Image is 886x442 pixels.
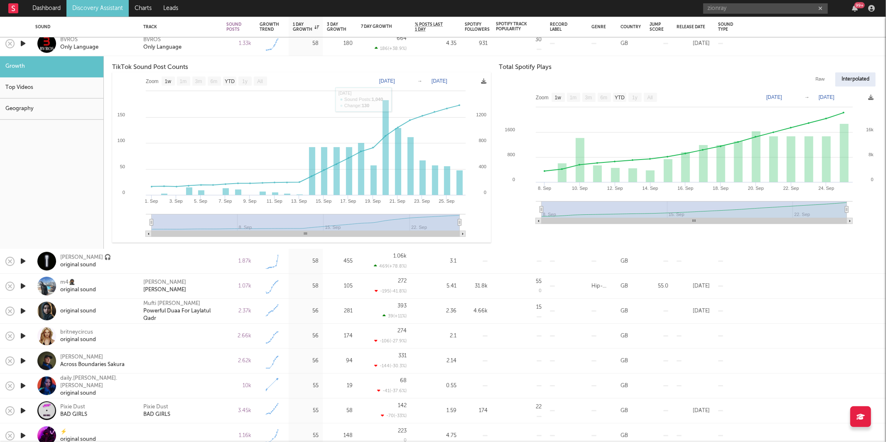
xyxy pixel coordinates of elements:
[600,95,607,101] text: 6m
[642,186,658,191] text: 14. Sep
[535,37,542,43] div: 30
[143,286,186,294] div: [PERSON_NAME]
[35,25,131,29] div: Sound
[415,22,444,32] span: % Posts Last 1 Day
[375,288,407,294] div: -195 ( -41.8 % )
[591,281,612,291] div: Hip-Hop/Rap
[621,25,641,29] div: Country
[415,356,456,366] div: 2.14
[291,199,307,204] text: 13. Sep
[60,254,111,261] div: [PERSON_NAME] 🎧
[60,336,96,344] div: original sound
[143,403,168,411] div: Pixie Dust
[484,190,486,195] text: 0
[479,138,486,143] text: 800
[854,2,865,8] div: 99 +
[415,256,456,266] div: 3.1
[476,112,486,117] text: 1200
[465,281,488,291] div: 31.8k
[143,279,186,286] a: [PERSON_NAME]
[536,405,542,410] div: 22
[536,95,549,101] text: Zoom
[293,431,319,441] div: 55
[243,199,257,204] text: 9. Sep
[374,263,407,269] div: 469 ( +78.8 % )
[550,22,571,32] div: Record Label
[713,186,729,191] text: 18. Sep
[143,411,170,418] a: BAD GIRLS
[499,62,878,72] h3: Total Spotify Plays
[60,36,98,44] div: BVROS
[835,72,876,86] div: Interpolated
[398,353,407,359] div: 331
[677,406,710,416] div: [DATE]
[60,307,96,315] div: original sound
[293,306,319,316] div: 56
[211,79,218,84] text: 6m
[632,95,638,101] text: 1y
[465,39,488,49] div: 931
[257,79,263,84] text: All
[415,431,456,441] div: 4.75
[415,406,456,416] div: 1.59
[536,305,542,310] div: 15
[677,281,710,291] div: [DATE]
[118,138,125,143] text: 100
[615,95,625,101] text: YTD
[621,331,628,341] div: GB
[513,177,515,182] text: 0
[60,354,125,368] a: [PERSON_NAME]Across Boundaries Sakura
[293,39,319,49] div: 58
[365,199,381,204] text: 19. Sep
[748,186,764,191] text: 20. Sep
[340,199,356,204] text: 17. Sep
[226,281,251,291] div: 1.07k
[677,39,710,49] div: [DATE]
[60,286,96,294] div: original sound
[415,381,456,391] div: 0.55
[60,361,125,368] div: Across Boundaries Sakura
[60,44,98,51] div: Only Language
[379,78,395,84] text: [DATE]
[439,199,454,204] text: 25. Sep
[143,36,161,44] div: BVROS
[507,152,515,157] text: 800
[60,279,96,294] a: m4🥷🏾original sound
[361,24,394,29] div: 7 Day Growth
[783,186,799,191] text: 22. Sep
[327,431,353,441] div: 148
[226,22,241,32] div: Sound Posts
[293,256,319,266] div: 58
[621,39,628,49] div: GB
[866,127,874,132] text: 16k
[60,403,87,418] a: Pixie DustBAD GIRLS
[718,22,733,32] div: Sound Type
[538,186,551,191] text: 8. Sep
[852,5,858,12] button: 99+
[400,378,407,383] div: 68
[869,152,874,157] text: 8k
[60,261,111,269] div: original sound
[390,199,405,204] text: 21. Sep
[809,72,831,86] div: Raw
[327,39,353,49] div: 180
[621,356,628,366] div: GB
[143,300,200,307] a: Mufti [PERSON_NAME]
[766,94,782,100] text: [DATE]
[293,406,319,416] div: 55
[327,406,353,416] div: 58
[60,375,133,397] a: daily.[PERSON_NAME].[PERSON_NAME]original sound
[536,279,542,284] div: 55
[398,403,407,408] div: 142
[398,328,407,334] div: 274
[143,44,182,51] a: Only Language
[621,381,628,391] div: GB
[327,281,353,291] div: 105
[293,356,319,366] div: 56
[60,329,96,344] a: britneycircusoriginal sound
[415,281,456,291] div: 5.41
[226,381,251,391] div: 10k
[555,95,561,101] text: 1w
[415,39,456,49] div: 4.35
